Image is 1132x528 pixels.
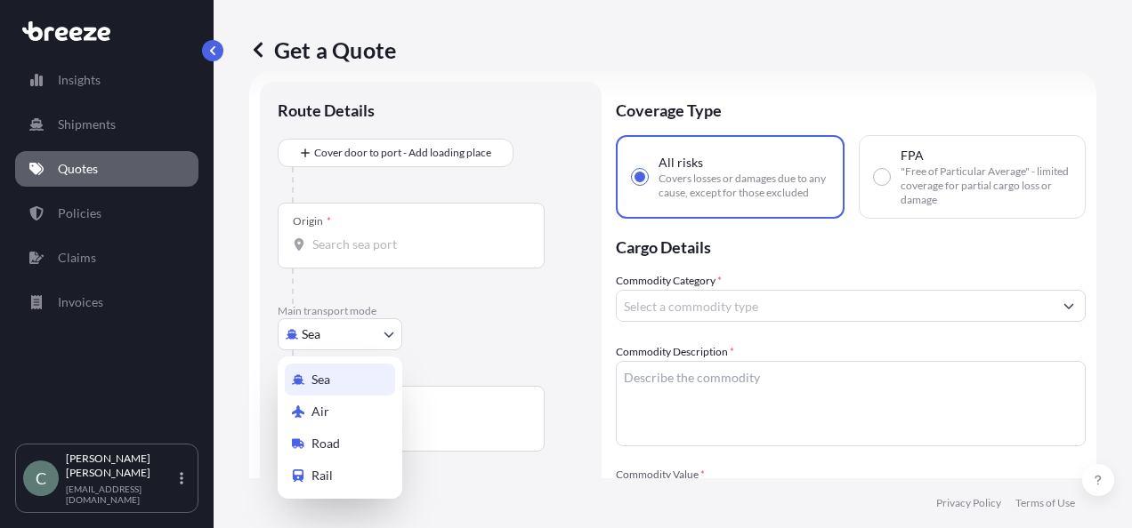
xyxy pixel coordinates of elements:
[278,356,402,499] div: Select transport
[311,371,330,388] span: Sea
[311,467,333,484] span: Rail
[616,82,1086,135] p: Coverage Type
[249,36,396,64] p: Get a Quote
[311,403,329,420] span: Air
[311,435,340,452] span: Road
[616,219,1086,272] p: Cargo Details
